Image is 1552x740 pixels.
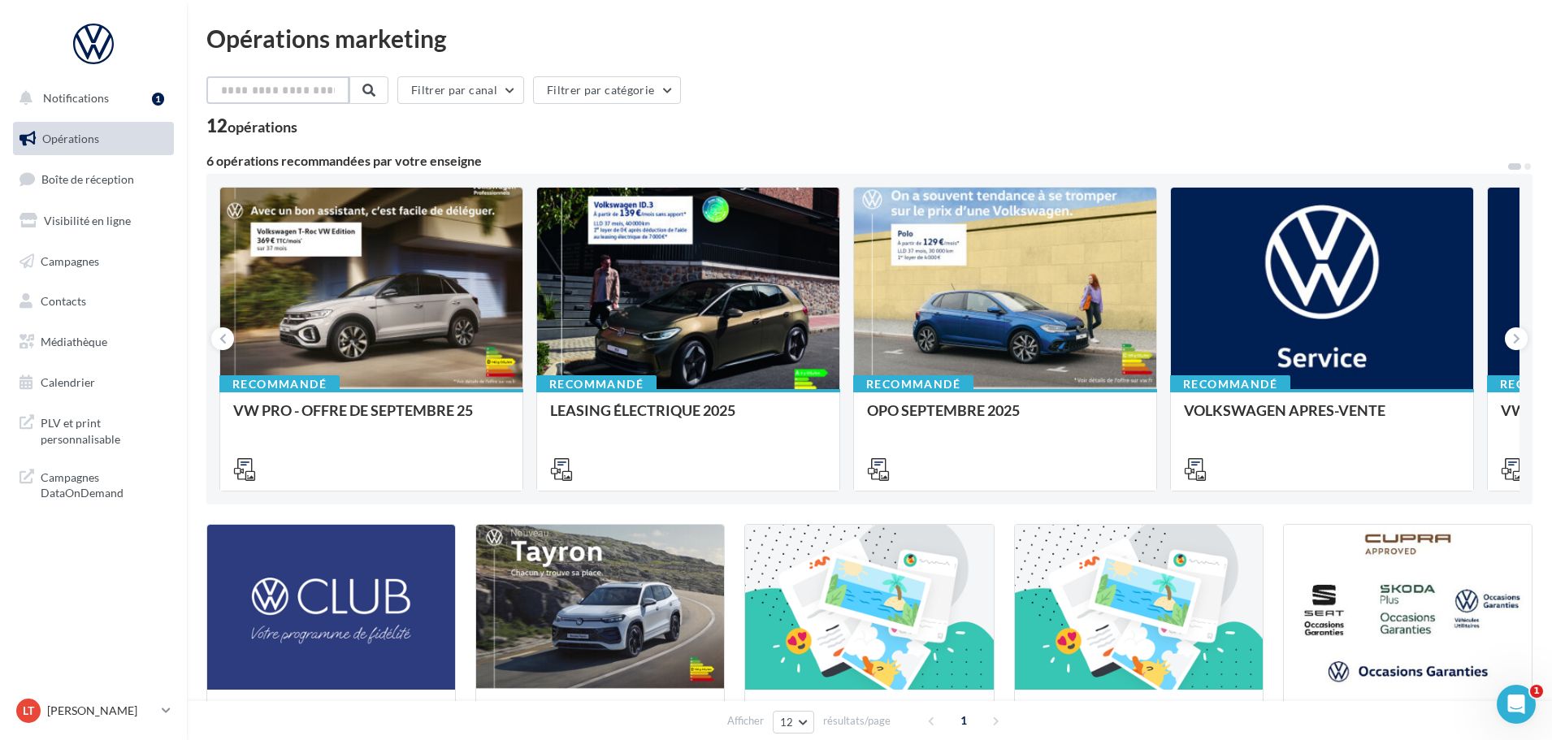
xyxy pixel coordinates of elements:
[10,81,171,115] button: Notifications 1
[41,335,107,348] span: Médiathèque
[951,708,977,734] span: 1
[823,713,891,729] span: résultats/page
[41,294,86,308] span: Contacts
[10,284,177,318] a: Contacts
[10,122,177,156] a: Opérations
[41,172,134,186] span: Boîte de réception
[41,375,95,389] span: Calendrier
[42,132,99,145] span: Opérations
[47,703,155,719] p: [PERSON_NAME]
[219,375,340,393] div: Recommandé
[1184,402,1460,435] div: VOLKSWAGEN APRES-VENTE
[206,26,1532,50] div: Opérations marketing
[233,402,509,435] div: VW PRO - OFFRE DE SEPTEMBRE 25
[550,402,826,435] div: LEASING ÉLECTRIQUE 2025
[867,402,1143,435] div: OPO SEPTEMBRE 2025
[41,412,167,447] span: PLV et print personnalisable
[780,716,794,729] span: 12
[773,711,814,734] button: 12
[853,375,973,393] div: Recommandé
[41,253,99,267] span: Campagnes
[10,204,177,238] a: Visibilité en ligne
[152,93,164,106] div: 1
[536,375,657,393] div: Recommandé
[533,76,681,104] button: Filtrer par catégorie
[727,713,764,729] span: Afficher
[10,162,177,197] a: Boîte de réception
[10,366,177,400] a: Calendrier
[23,703,34,719] span: LT
[10,460,177,508] a: Campagnes DataOnDemand
[44,214,131,227] span: Visibilité en ligne
[206,117,297,135] div: 12
[10,405,177,453] a: PLV et print personnalisable
[43,91,109,105] span: Notifications
[1530,685,1543,698] span: 1
[228,119,297,134] div: opérations
[1170,375,1290,393] div: Recommandé
[13,695,174,726] a: LT [PERSON_NAME]
[397,76,524,104] button: Filtrer par canal
[10,325,177,359] a: Médiathèque
[10,245,177,279] a: Campagnes
[1497,685,1536,724] iframe: Intercom live chat
[206,154,1506,167] div: 6 opérations recommandées par votre enseigne
[41,466,167,501] span: Campagnes DataOnDemand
